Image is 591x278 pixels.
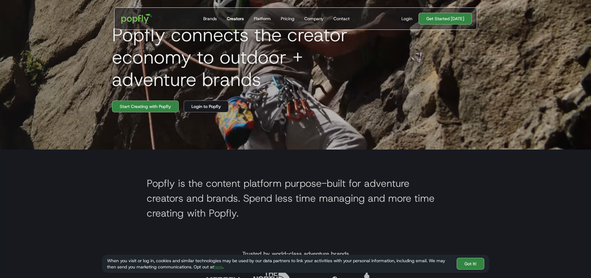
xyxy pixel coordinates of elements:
[112,101,179,112] a: Start Creating with Popfly
[147,176,445,221] h2: Popfly is the content platform purpose-built for adventure creators and brands. Spend less time m...
[278,8,297,29] a: Pricing
[251,8,273,29] a: Platform
[242,250,349,258] h4: Trusted by world-class adventure brands
[214,264,223,270] a: here
[117,9,157,28] a: home
[254,16,271,22] div: Platform
[401,16,412,22] div: Login
[331,8,352,29] a: Contact
[304,16,324,22] div: Company
[184,101,229,112] a: Login to Popfly
[201,8,219,29] a: Brands
[203,16,217,22] div: Brands
[302,8,326,29] a: Company
[399,16,415,22] a: Login
[227,16,244,22] div: Creators
[419,13,472,25] a: Get Started [DATE]
[457,258,484,270] a: Got It!
[107,24,386,91] h1: Popfly connects the creator economy to outdoor + adventure brands
[281,16,294,22] div: Pricing
[107,258,452,270] div: When you visit or log in, cookies and similar technologies may be used by our data partners to li...
[334,16,350,22] div: Contact
[224,8,246,29] a: Creators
